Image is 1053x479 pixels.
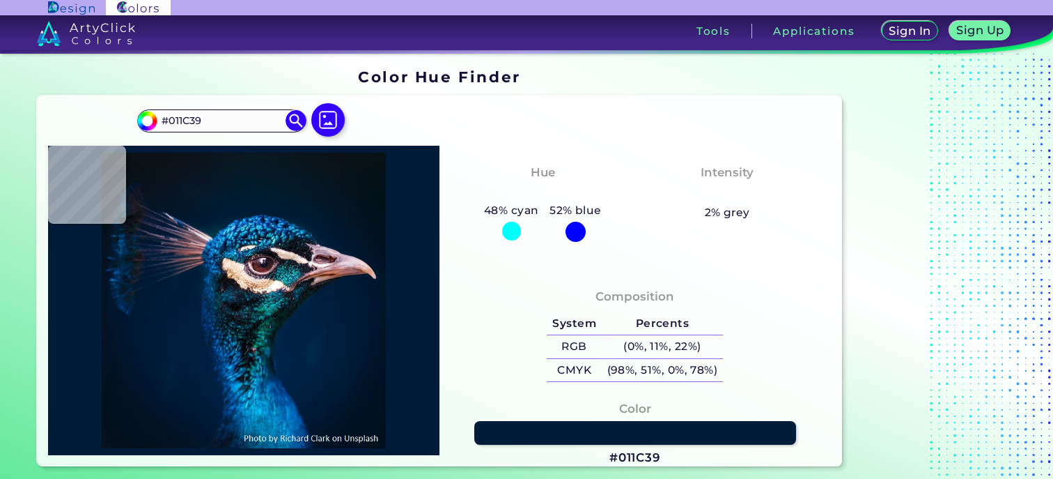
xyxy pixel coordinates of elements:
[55,153,432,448] img: img_pavlin.jpg
[884,22,936,40] a: Sign In
[478,202,544,220] h5: 48% cyan
[547,359,601,382] h5: CMYK
[602,335,723,358] h5: (0%, 11%, 22%)
[701,162,754,183] h4: Intensity
[602,359,723,382] h5: (98%, 51%, 0%, 78%)
[544,202,607,220] h5: 52% blue
[547,312,601,335] h5: System
[609,450,661,466] h3: #011C39
[286,110,306,131] img: icon search
[696,26,731,36] h3: Tools
[773,26,855,36] h3: Applications
[697,185,758,202] h3: Vibrant
[595,287,674,307] h4: Composition
[705,204,750,222] h5: 2% grey
[311,103,345,137] img: icon picture
[358,66,520,87] h1: Color Hue Finder
[953,22,1008,40] a: Sign Up
[958,25,1001,36] h5: Sign Up
[37,21,135,46] img: logo_artyclick_colors_white.svg
[504,185,582,202] h3: Cyan-Blue
[531,162,555,183] h4: Hue
[48,1,95,15] img: ArtyClick Design logo
[157,112,286,130] input: type color..
[602,312,723,335] h5: Percents
[547,335,601,358] h5: RGB
[619,399,651,419] h4: Color
[891,26,929,36] h5: Sign In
